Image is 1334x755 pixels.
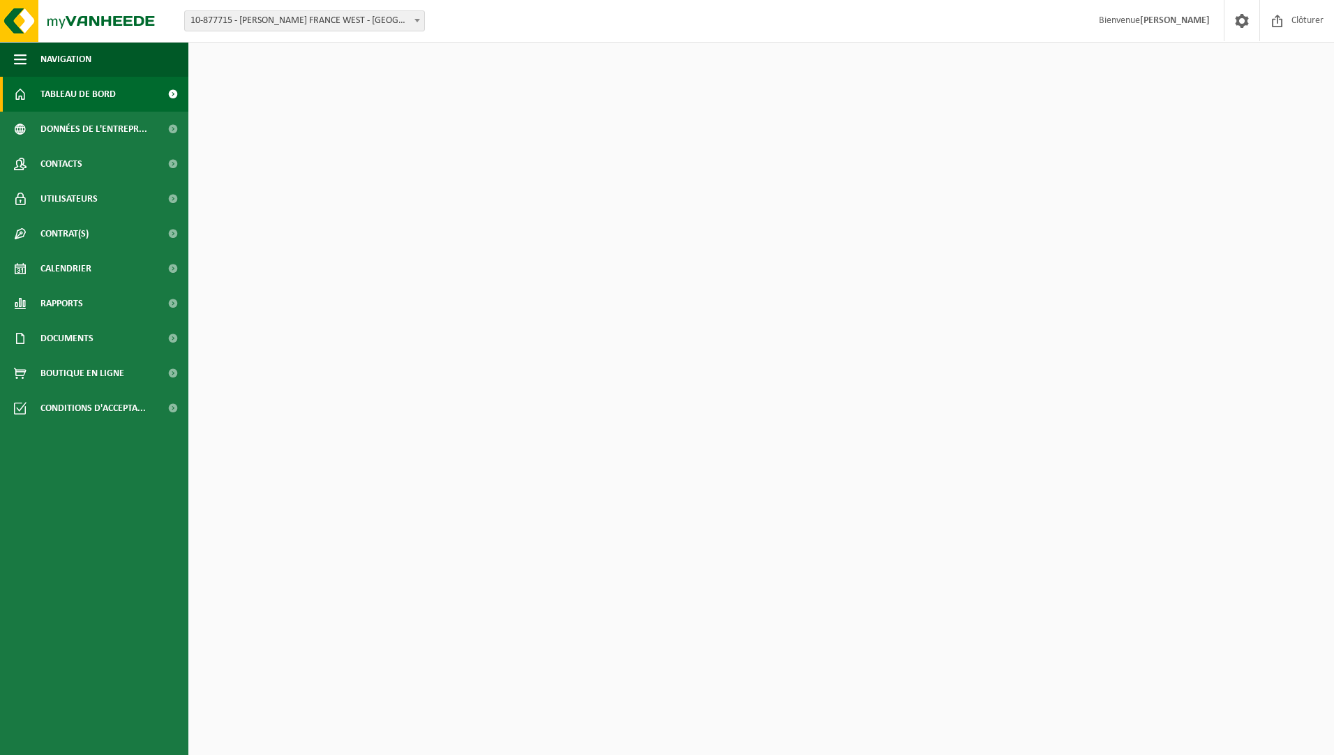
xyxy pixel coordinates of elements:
[40,321,93,356] span: Documents
[40,216,89,251] span: Contrat(s)
[40,286,83,321] span: Rapports
[40,147,82,181] span: Contacts
[40,251,91,286] span: Calendrier
[1140,15,1210,26] strong: [PERSON_NAME]
[40,112,147,147] span: Données de l'entrepr...
[40,356,124,391] span: Boutique en ligne
[40,42,91,77] span: Navigation
[40,391,146,426] span: Conditions d'accepta...
[40,181,98,216] span: Utilisateurs
[184,10,425,31] span: 10-877715 - ADLER PELZER FRANCE WEST - MORNAC
[40,77,116,112] span: Tableau de bord
[185,11,424,31] span: 10-877715 - ADLER PELZER FRANCE WEST - MORNAC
